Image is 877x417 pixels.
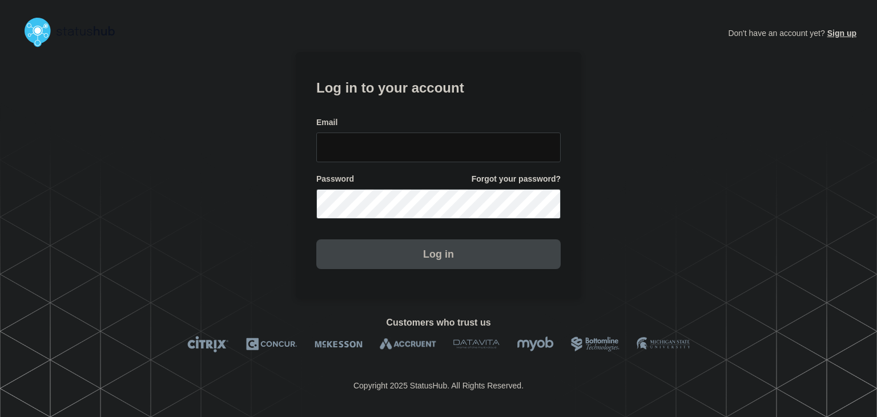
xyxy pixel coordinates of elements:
[571,336,619,352] img: Bottomline logo
[453,336,500,352] img: DataVita logo
[380,336,436,352] img: Accruent logo
[316,117,337,128] span: Email
[316,133,561,162] input: email input
[637,336,690,352] img: MSU logo
[316,239,561,269] button: Log in
[21,318,856,328] h2: Customers who trust us
[825,29,856,38] a: Sign up
[246,336,297,352] img: Concur logo
[728,19,856,47] p: Don't have an account yet?
[353,381,524,390] p: Copyright 2025 StatusHub. All Rights Reserved.
[315,336,363,352] img: McKesson logo
[187,336,229,352] img: Citrix logo
[517,336,554,352] img: myob logo
[472,174,561,185] a: Forgot your password?
[316,189,561,219] input: password input
[316,76,561,97] h1: Log in to your account
[316,174,354,185] span: Password
[21,14,129,50] img: StatusHub logo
